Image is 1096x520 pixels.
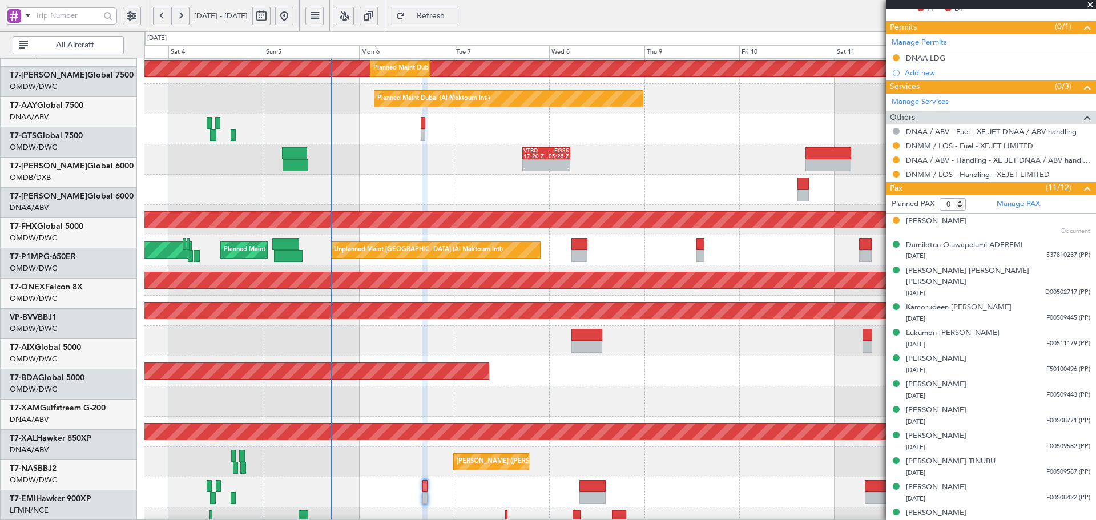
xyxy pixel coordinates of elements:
span: T7-BDA [10,374,38,382]
a: T7-XALHawker 850XP [10,434,92,442]
a: T7-[PERSON_NAME]Global 6000 [10,162,134,170]
a: Manage Permits [892,37,947,49]
a: LFMN/NCE [10,505,49,515]
span: F00511179 (PP) [1046,339,1090,349]
div: 17:20 Z [523,154,546,159]
span: Others [890,111,915,124]
div: Wed 8 [549,45,644,59]
div: Kamorudeen [PERSON_NAME] [906,302,1012,313]
a: DNAA/ABV [10,203,49,213]
a: OMDW/DWC [10,263,57,273]
span: F00509582 (PP) [1046,442,1090,452]
span: F00509587 (PP) [1046,467,1090,477]
span: T7-EMI [10,495,36,503]
div: [PERSON_NAME] [906,482,966,493]
div: - [523,166,546,171]
a: T7-AAYGlobal 7500 [10,102,83,110]
span: F00508771 (PP) [1046,416,1090,426]
span: FP [927,3,936,15]
div: Planned Maint Dubai (Al Maktoum Intl) [373,60,486,77]
a: T7-[PERSON_NAME]Global 6000 [10,192,134,200]
a: T7-GTSGlobal 7500 [10,132,83,140]
span: (0/1) [1055,21,1071,33]
span: [DATE] [906,443,925,452]
span: T7-[PERSON_NAME] [10,162,87,170]
div: [PERSON_NAME] [906,353,966,365]
div: Mon 6 [359,45,454,59]
a: DNAA/ABV [10,445,49,455]
div: DNAA LDG [906,53,945,63]
a: Manage Services [892,96,949,108]
button: All Aircraft [13,36,124,54]
input: Trip Number [35,7,100,24]
div: [DATE] [147,34,167,43]
span: (0/3) [1055,80,1071,92]
span: T7-AIX [10,344,35,352]
span: T7-P1MP [10,253,43,261]
div: - [546,166,569,171]
a: OMDW/DWC [10,384,57,394]
span: [DATE] [906,289,925,297]
a: T7-P1MPG-650ER [10,253,76,261]
span: T7-[PERSON_NAME] [10,71,87,79]
span: [DATE] [906,340,925,349]
span: F50100496 (PP) [1046,365,1090,374]
button: Refresh [390,7,458,25]
div: [PERSON_NAME] ([PERSON_NAME] Intl) [457,453,577,470]
a: DNAA / ABV - Fuel - XE JET DNAA / ABV handling [906,127,1077,136]
a: OMDW/DWC [10,142,57,152]
span: [DATE] [906,494,925,503]
div: Lukumon [PERSON_NAME] [906,328,1000,339]
span: [DATE] [906,252,925,260]
span: (11/12) [1046,182,1071,194]
div: [PERSON_NAME] [906,405,966,416]
a: OMDW/DWC [10,233,57,243]
a: OMDW/DWC [10,324,57,334]
div: Planned Maint Dubai (Al Maktoum Intl) [377,90,490,107]
a: OMDB/DXB [10,172,51,183]
a: T7-ONEXFalcon 8X [10,283,83,291]
div: Thu 9 [644,45,740,59]
a: T7-EMIHawker 900XP [10,495,91,503]
a: OMDW/DWC [10,293,57,304]
div: Sat 11 [835,45,930,59]
label: Planned PAX [892,199,934,210]
a: DNAA/ABV [10,112,49,122]
a: T7-FHXGlobal 5000 [10,223,83,231]
a: T7-BDAGlobal 5000 [10,374,84,382]
div: VTBD [523,148,546,154]
a: DNAA/ABV [10,414,49,425]
span: All Aircraft [30,41,120,49]
span: Pax [890,182,902,195]
a: DNMM / LOS - Fuel - XEJET LIMITED [906,141,1033,151]
span: [DATE] [906,366,925,374]
a: T7-AIXGlobal 5000 [10,344,81,352]
a: T7-[PERSON_NAME]Global 7500 [10,71,134,79]
span: D00502717 (PP) [1045,288,1090,297]
span: [DATE] - [DATE] [194,11,248,21]
span: T7-XAM [10,404,40,412]
a: T7-NASBBJ2 [10,465,57,473]
span: [DATE] [906,315,925,323]
span: DP [954,3,965,15]
span: [DATE] [906,469,925,477]
div: [PERSON_NAME] [PERSON_NAME] [PERSON_NAME] [906,265,1090,288]
div: EGSS [546,148,569,154]
div: [PERSON_NAME] [906,379,966,390]
span: [DATE] [906,417,925,426]
a: Manage PAX [997,199,1040,210]
div: [PERSON_NAME] [906,507,966,519]
span: T7-FHX [10,223,37,231]
a: T7-XAMGulfstream G-200 [10,404,106,412]
span: [DATE] [906,392,925,400]
span: Services [890,80,920,94]
a: OMDW/DWC [10,475,57,485]
div: Damilotun Oluwapelumi ADEREMI [906,240,1023,251]
div: 05:25 Z [546,154,569,159]
div: Sun 5 [264,45,359,59]
span: Refresh [408,12,454,20]
div: Fri 10 [739,45,835,59]
a: OMDW/DWC [10,82,57,92]
div: Planned Maint [GEOGRAPHIC_DATA] (Seletar) [224,241,358,259]
span: T7-XAL [10,434,37,442]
